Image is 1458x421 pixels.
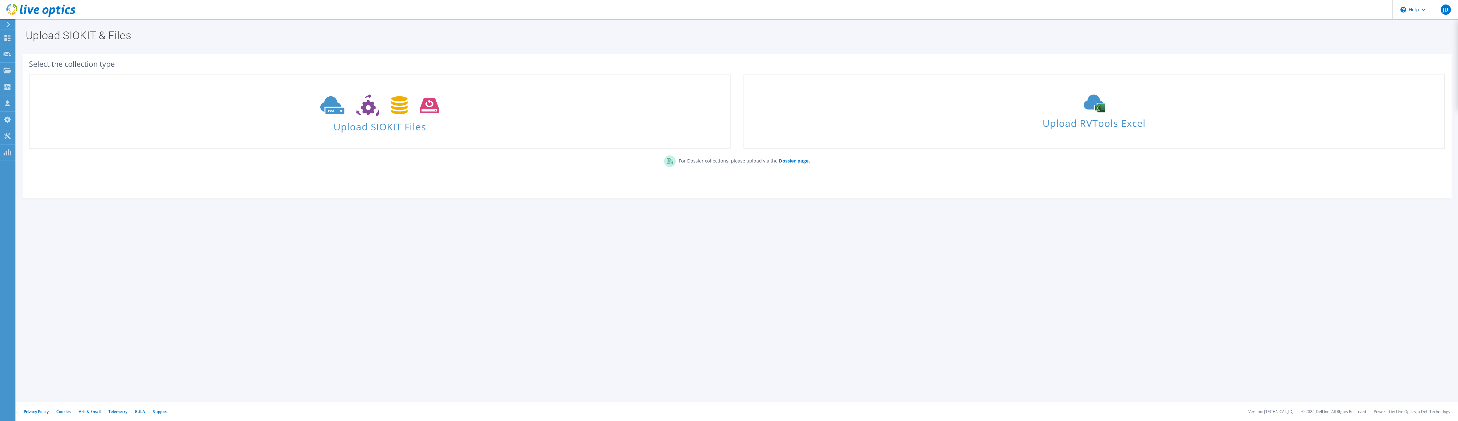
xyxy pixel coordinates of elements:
[1400,7,1406,13] svg: \n
[24,409,49,414] a: Privacy Policy
[743,74,1445,149] a: Upload RVTools Excel
[26,30,1445,41] h1: Upload SIOKIT & Files
[108,409,127,414] a: Telemetry
[1374,409,1450,414] li: Powered by Live Optics, a Dell Technology
[29,74,731,149] a: Upload SIOKIT Files
[135,409,145,414] a: EULA
[778,158,810,164] a: Dossier page.
[30,118,730,132] span: Upload SIOKIT Files
[676,155,810,164] p: For Dossier collections, please upload via the
[29,60,1445,67] div: Select the collection type
[56,409,71,414] a: Cookies
[1441,4,1451,15] span: JD
[744,115,1444,128] span: Upload RVTools Excel
[79,409,101,414] a: Ads & Email
[1248,409,1294,414] li: Version: [TECHNICAL_ID]
[779,158,810,164] b: Dossier page.
[153,409,168,414] a: Support
[1301,409,1366,414] li: © 2025 Dell Inc. All Rights Reserved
